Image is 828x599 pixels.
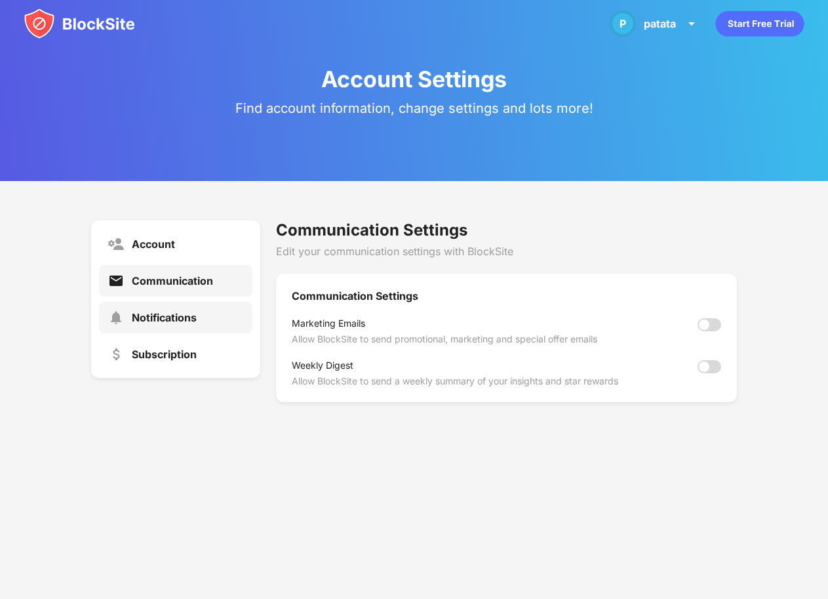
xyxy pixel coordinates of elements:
[235,100,593,116] div: Find account information, change settings and lots more!
[276,220,737,239] div: Communication Settings
[132,238,175,251] div: Account
[108,310,124,325] img: settings-notifications.svg
[132,311,197,324] div: Notifications
[132,348,197,361] div: Subscription
[99,302,252,333] a: Notifications
[644,17,676,30] div: patata
[292,334,597,344] div: Allow BlockSite to send promotional, marketing and special offer emails
[108,273,124,289] img: settings-communication-active.svg
[321,66,507,93] div: Account Settings
[132,274,213,287] div: Communication
[99,339,252,370] a: Subscription
[292,318,597,334] div: Marketing Emails
[99,228,252,260] a: Account
[276,245,737,258] div: Edit your communication settings with BlockSite
[292,360,618,376] div: Weekly Digest
[292,376,618,386] div: Allow BlockSite to send a weekly summary of your insights and star rewards
[715,10,804,37] div: animation
[108,346,124,362] img: settings-subscription.svg
[24,8,135,39] img: blocksite-icon.svg
[292,289,721,302] div: Communication Settings
[108,236,124,252] img: settings-account.svg
[99,265,252,297] a: Communication
[610,10,636,37] div: P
